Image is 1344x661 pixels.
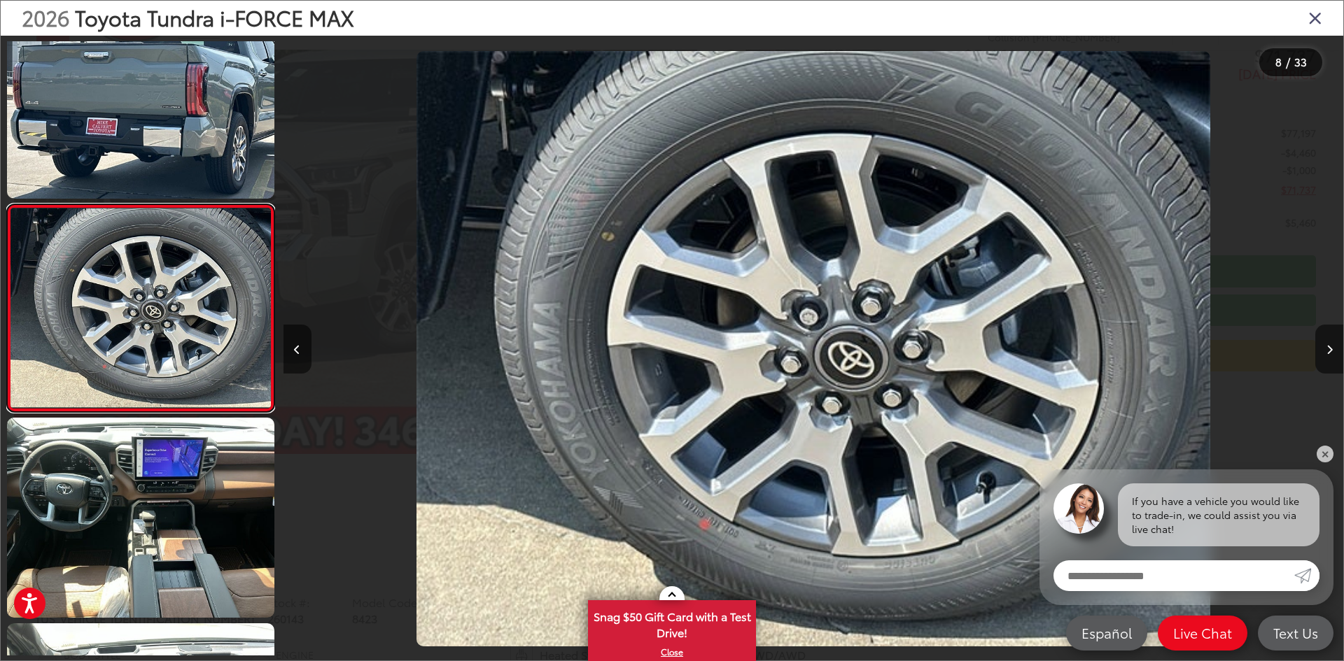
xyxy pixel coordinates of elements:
[1066,616,1147,651] a: Español
[1315,325,1343,374] button: Next image
[22,2,69,32] span: 2026
[283,51,1343,646] div: 2026 Toyota Tundra i-FORCE MAX 1794 Edition i-FORCE MAX 7
[1266,624,1325,641] span: Text Us
[1074,624,1139,641] span: Español
[1275,54,1282,69] span: 8
[1053,483,1104,534] img: Agent profile photo
[1053,560,1294,591] input: Enter your message
[1294,560,1319,591] a: Submit
[589,602,755,644] span: Snag $50 Gift Card with a Test Drive!
[1118,483,1319,546] div: If you have a vehicle you would like to trade-in, we could assist you via live chat!
[1158,616,1247,651] a: Live Chat
[75,2,354,32] span: Toyota Tundra i-FORCE MAX
[1308,8,1322,27] i: Close gallery
[8,208,273,407] img: 2026 Toyota Tundra i-FORCE MAX 1794 Edition i-FORCE MAX
[4,415,276,620] img: 2026 Toyota Tundra i-FORCE MAX 1794 Edition i-FORCE MAX
[283,325,311,374] button: Previous image
[1284,57,1291,67] span: /
[416,51,1210,646] img: 2026 Toyota Tundra i-FORCE MAX 1794 Edition i-FORCE MAX
[1294,54,1307,69] span: 33
[1258,616,1333,651] a: Text Us
[1166,624,1239,641] span: Live Chat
